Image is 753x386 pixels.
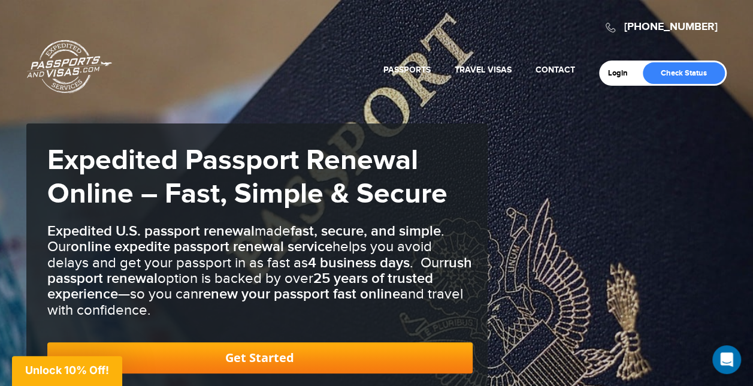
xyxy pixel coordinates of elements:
[47,270,433,303] b: 25 years of trusted experience
[27,40,112,94] a: Passports & [DOMAIN_NAME]
[383,65,431,75] a: Passports
[608,68,636,78] a: Login
[712,345,741,374] div: Open Intercom Messenger
[624,20,718,34] a: [PHONE_NUMBER]
[12,356,122,386] div: Unlock 10% Off!
[25,364,109,376] span: Unlock 10% Off!
[47,342,473,373] a: Get Started
[198,285,400,303] b: renew your passport fast online
[47,143,447,212] strong: Expedited Passport Renewal Online – Fast, Simple & Secure
[643,62,725,84] a: Check Status
[47,254,472,287] b: rush passport renewal
[536,65,575,75] a: Contact
[455,65,512,75] a: Travel Visas
[71,238,332,255] b: online expedite passport renewal service
[291,222,441,240] b: fast, secure, and simple
[47,222,255,240] b: Expedited U.S. passport renewal
[308,254,410,272] b: 4 business days
[47,224,473,318] h3: made . Our helps you avoid delays and get your passport in as fast as . Our option is backed by o...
